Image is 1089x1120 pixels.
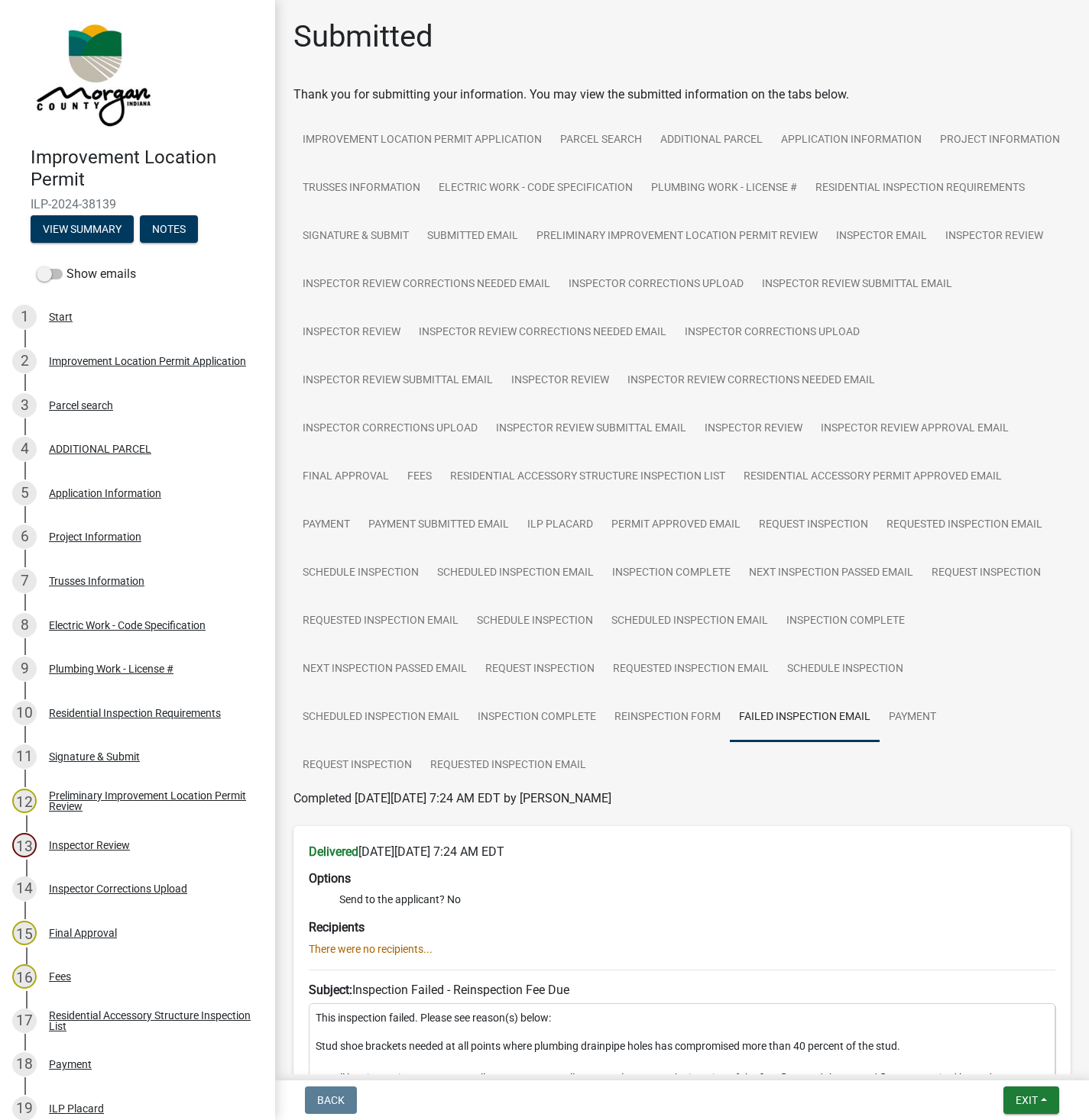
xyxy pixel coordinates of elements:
[12,1009,37,1033] div: 17
[605,693,730,742] a: Reinspection Form
[602,501,750,550] a: Permit Approved Email
[49,488,161,499] div: Application Information
[305,1086,357,1114] button: Back
[604,645,778,694] a: Requested Inspection Email
[309,920,365,934] strong: Recipients
[695,405,812,453] a: Inspector Review
[49,400,113,411] div: Parcel search
[49,971,71,982] div: Fees
[651,116,772,165] a: ADDITIONAL PARCEL
[676,308,869,357] a: Inspector Corrections Upload
[880,693,945,742] a: Payment
[429,164,642,213] a: Electric Work - Code Specification
[421,741,595,790] a: Requested Inspection Email
[827,212,936,261] a: Inspector Email
[49,620,206,631] div: Electric Work - Code Specification
[49,444,151,454] div: ADDITIONAL PARCEL
[806,164,1034,213] a: Residential Inspection Requirements
[12,701,37,725] div: 10
[49,663,173,674] div: Plumbing Work - License #
[476,645,604,694] a: Request Inspection
[740,549,922,598] a: Next Inspection Passed Email
[49,708,221,718] div: Residential Inspection Requirements
[31,215,134,243] button: View Summary
[602,597,777,646] a: Scheduled Inspection Email
[309,941,1055,957] p: There were no recipients...
[777,597,914,646] a: Inspection Complete
[931,116,1069,165] a: Project Information
[487,405,695,453] a: Inspector Review Submittal Email
[31,224,134,236] wm-modal-confirm: Summary
[49,840,130,850] div: Inspector Review
[772,116,931,165] a: Application Information
[559,260,753,309] a: Inspector Corrections Upload
[778,645,912,694] a: Schedule Inspection
[1016,1094,1038,1106] span: Exit
[140,215,198,243] button: Notes
[49,751,140,762] div: Signature & Submit
[1003,1086,1059,1114] button: Exit
[551,116,651,165] a: Parcel search
[12,964,37,989] div: 16
[49,1010,251,1031] div: Residential Accessory Structure Inspection List
[750,501,877,550] a: Request Inspection
[293,260,559,309] a: Inspector Review Corrections Needed Email
[293,693,468,742] a: Scheduled Inspection Email
[441,453,734,502] a: Residential Accessory Structure Inspection List
[642,164,806,213] a: Plumbing Work - License #
[293,501,359,550] a: Payment
[468,693,605,742] a: Inspection Complete
[12,876,37,901] div: 14
[49,928,117,938] div: Final Approval
[502,357,618,405] a: Inspector Review
[293,164,429,213] a: Trusses Information
[12,393,37,418] div: 3
[49,531,141,542] div: Project Information
[12,613,37,637] div: 8
[12,481,37,505] div: 5
[31,16,154,131] img: Morgan County, Indiana
[293,549,428,598] a: Schedule Inspection
[49,883,187,894] div: Inspector Corrections Upload
[49,576,144,586] div: Trusses Information
[12,524,37,549] div: 6
[293,741,421,790] a: Request Inspection
[12,744,37,769] div: 11
[309,844,358,859] strong: Delivered
[293,308,410,357] a: Inspector Review
[468,597,602,646] a: Schedule Inspection
[12,305,37,329] div: 1
[734,453,1011,502] a: Residential Accessory Permit Approved Email
[140,224,198,236] wm-modal-confirm: Notes
[410,308,676,357] a: Inspector Review Corrections Needed Email
[518,501,602,550] a: ILP Placard
[12,1052,37,1076] div: 18
[936,212,1052,261] a: Inspector Review
[12,921,37,945] div: 15
[49,1059,92,1070] div: Payment
[316,1010,1048,1026] p: This inspection failed. Please see reason(s) below:
[359,501,518,550] a: Payment Submitted Email
[49,356,246,366] div: Improvement Location Permit Application
[293,645,476,694] a: Next Inspection Passed Email
[12,349,37,373] div: 2
[309,871,351,886] strong: Options
[293,453,398,502] a: Final Approval
[339,892,1055,908] li: Send to the applicant? No
[418,212,527,261] a: Submitted Email
[31,147,263,191] h4: Improvement Location Permit
[317,1094,345,1106] span: Back
[49,311,73,322] div: Start
[753,260,961,309] a: Inspector Review Submittal Email
[293,405,487,453] a: Inspector Corrections Upload
[12,437,37,461] div: 4
[31,197,245,211] span: ILP-2024-38139
[49,790,251,812] div: Preliminary Improvement Location Permit Review
[12,569,37,593] div: 7
[293,791,611,805] span: Completed [DATE][DATE] 7:24 AM EDT by [PERSON_NAME]
[293,212,418,261] a: Signature & Submit
[603,549,740,598] a: Inspection Complete
[12,789,37,813] div: 12
[812,405,1018,453] a: Inspector Review Approval Email
[293,357,502,405] a: Inspector Review Submittal Email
